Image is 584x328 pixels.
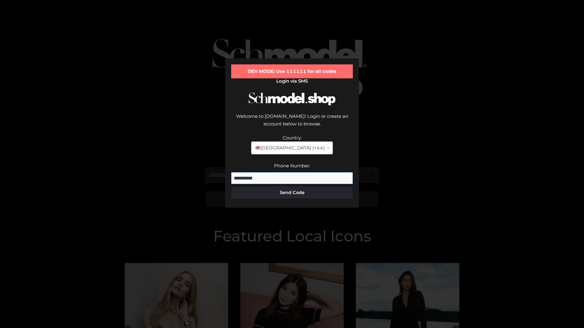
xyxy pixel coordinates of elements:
[231,64,353,78] div: DEV MODE: Use 111111 for all codes
[246,87,338,111] img: Schmodel Logo
[255,145,260,150] img: 🇬🇧
[231,186,353,199] button: Send Code
[283,135,302,141] label: Country:
[231,78,353,84] h2: Login via SMS
[274,163,310,169] label: Phone Number:
[231,112,353,134] div: Welcome to [DOMAIN_NAME]! Login or create an account below to browse.
[255,144,325,152] span: [GEOGRAPHIC_DATA] (+44)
